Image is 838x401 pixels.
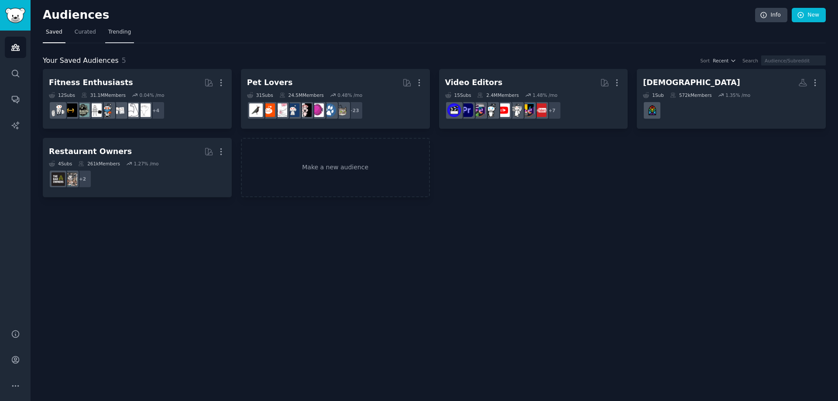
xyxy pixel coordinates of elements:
[147,101,165,120] div: + 4
[122,56,126,65] span: 5
[713,58,728,64] span: Recent
[345,101,363,120] div: + 23
[521,103,534,117] img: VideoEditing
[113,103,126,117] img: loseit
[279,92,324,98] div: 24.5M Members
[75,28,96,36] span: Curated
[247,92,273,98] div: 31 Sub s
[88,103,102,117] img: GYM
[792,8,826,23] a: New
[43,138,232,198] a: Restaurant Owners4Subs261kMembers1.27% /mo+2restaurantownersBarOwners
[533,103,546,117] img: NewTubers
[108,28,131,36] span: Trending
[49,161,72,167] div: 4 Sub s
[261,103,275,117] img: BeardedDragons
[445,77,503,88] div: Video Editors
[643,92,664,98] div: 1 Sub
[249,103,263,117] img: birding
[713,58,736,64] button: Recent
[532,92,557,98] div: 1.48 % /mo
[43,8,755,22] h2: Audiences
[286,103,299,117] img: dogswithjobs
[5,8,25,23] img: GummySearch logo
[310,103,324,117] img: Aquariums
[241,138,430,198] a: Make a new audience
[323,103,336,117] img: dogs
[643,77,740,88] div: [DEMOGRAPHIC_DATA]
[100,103,114,117] img: Health
[125,103,138,117] img: strength_training
[543,101,561,120] div: + 7
[72,25,99,43] a: Curated
[447,103,461,117] img: VideoEditors
[508,103,522,117] img: videography
[460,103,473,117] img: premiere
[49,77,133,88] div: Fitness Enthusiasts
[335,103,348,117] img: cats
[64,172,77,186] img: restaurantowners
[139,92,164,98] div: 0.04 % /mo
[298,103,312,117] img: parrots
[81,92,126,98] div: 31.1M Members
[52,103,65,117] img: weightroom
[646,103,659,117] img: Christianity
[241,69,430,129] a: Pet Lovers31Subs24.5MMembers0.48% /mo+23catsdogsAquariumsparrotsdogswithjobsRATSBeardedDragonsbir...
[496,103,510,117] img: youtubers
[46,28,62,36] span: Saved
[49,146,132,157] div: Restaurant Owners
[64,103,77,117] img: workout
[725,92,750,98] div: 1.35 % /mo
[43,25,65,43] a: Saved
[484,103,498,117] img: gopro
[76,103,89,117] img: GymMotivation
[78,161,120,167] div: 261k Members
[134,161,158,167] div: 1.27 % /mo
[105,25,134,43] a: Trending
[439,69,628,129] a: Video Editors15Subs2.4MMembers1.48% /mo+7NewTubersVideoEditingvideographyyoutubersgoproeditorspre...
[49,92,75,98] div: 12 Sub s
[274,103,287,117] img: RATS
[742,58,758,64] div: Search
[445,92,471,98] div: 15 Sub s
[137,103,151,117] img: Fitness
[247,77,293,88] div: Pet Lovers
[337,92,362,98] div: 0.48 % /mo
[755,8,787,23] a: Info
[43,55,119,66] span: Your Saved Audiences
[43,69,232,129] a: Fitness Enthusiasts12Subs31.1MMembers0.04% /mo+4Fitnessstrength_trainingloseitHealthGYMGymMotivat...
[670,92,712,98] div: 572k Members
[73,170,92,188] div: + 2
[761,55,826,65] input: Audience/Subreddit
[701,58,710,64] div: Sort
[477,92,519,98] div: 2.4M Members
[637,69,826,129] a: [DEMOGRAPHIC_DATA]1Sub572kMembers1.35% /moChristianity
[52,172,65,186] img: BarOwners
[472,103,485,117] img: editors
